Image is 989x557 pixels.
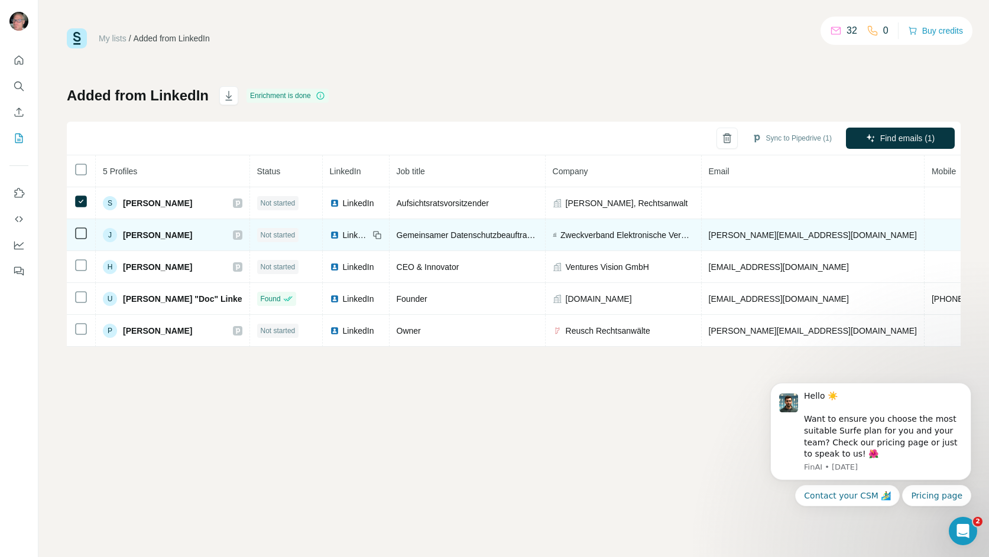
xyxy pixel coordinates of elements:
[560,229,694,241] span: Zweckverband Elektronische Verwaltung in [GEOGRAPHIC_DATA] (eGo-MV)
[753,344,989,525] iframe: Intercom notifications message
[330,167,361,176] span: LinkedIn
[397,230,585,240] span: Gemeinsamer Datenschutzbeauftragter an Schulen
[247,89,329,103] div: Enrichment is done
[261,325,296,336] span: Not started
[343,197,374,209] span: LinkedIn
[103,260,117,274] div: H
[261,198,296,209] span: Not started
[9,183,28,204] button: Use Surfe on LinkedIn
[709,294,849,304] span: [EMAIL_ADDRESS][DOMAIN_NAME]
[103,292,117,306] div: U
[343,325,374,337] span: LinkedIn
[343,261,374,273] span: LinkedIn
[330,230,339,240] img: LinkedIn logo
[343,229,369,241] span: LinkedIn
[103,196,117,210] div: S
[847,24,857,38] p: 32
[9,102,28,123] button: Enrich CSV
[257,167,281,176] span: Status
[103,324,117,338] div: P
[134,32,210,44] div: Added from LinkedIn
[846,128,955,149] button: Find emails (1)
[261,230,296,240] span: Not started
[330,326,339,335] img: LinkedIn logo
[123,293,242,305] span: [PERSON_NAME] "Doc" Linke
[9,50,28,71] button: Quick start
[566,197,688,209] span: [PERSON_NAME], Rechtsanwalt
[343,293,374,305] span: LinkedIn
[566,325,650,337] span: Reusch Rechtsanwälte
[397,294,427,304] span: Founder
[330,294,339,304] img: LinkedIn logo
[883,24,889,38] p: 0
[9,209,28,230] button: Use Surfe API
[709,230,917,240] span: [PERSON_NAME][EMAIL_ADDRESS][DOMAIN_NAME]
[397,326,421,335] span: Owner
[261,262,296,272] span: Not started
[9,260,28,282] button: Feedback
[67,28,87,48] img: Surfe Logo
[9,12,28,31] img: Avatar
[123,261,192,273] span: [PERSON_NAME]
[9,76,28,97] button: Search
[908,22,963,39] button: Buy credits
[123,229,192,241] span: [PERSON_NAME]
[880,132,935,144] span: Find emails (1)
[9,128,28,149] button: My lists
[566,293,632,305] span: [DOMAIN_NAME]
[330,262,339,272] img: LinkedIn logo
[566,261,649,273] span: Ventures Vision GmbH
[709,262,849,272] span: [EMAIL_ADDRESS][DOMAIN_NAME]
[129,32,131,44] li: /
[744,129,840,147] button: Sync to Pipedrive (1)
[973,517,982,526] span: 2
[553,167,588,176] span: Company
[123,325,192,337] span: [PERSON_NAME]
[261,294,281,304] span: Found
[709,326,917,335] span: [PERSON_NAME][EMAIL_ADDRESS][DOMAIN_NAME]
[103,167,137,176] span: 5 Profiles
[397,167,425,176] span: Job title
[123,197,192,209] span: [PERSON_NAME]
[397,262,459,272] span: CEO & Innovator
[330,198,339,208] img: LinkedIn logo
[932,167,956,176] span: Mobile
[9,234,28,256] button: Dashboard
[67,86,209,105] h1: Added from LinkedIn
[397,198,489,208] span: Aufsichtsratsvorsitzender
[103,228,117,242] div: J
[709,167,729,176] span: Email
[553,326,562,335] img: company-logo
[949,517,977,545] iframe: Intercom live chat
[99,34,127,43] a: My lists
